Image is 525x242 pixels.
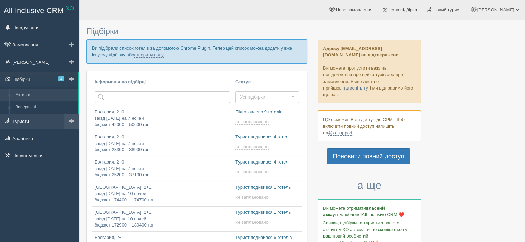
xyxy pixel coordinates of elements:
[92,131,233,156] a: Болгария, 2+0заїзд [DATE] на 7 ночейбюджет 28300 – 38900 грн
[86,27,118,36] span: Підбірки
[86,39,307,63] p: Ви підібрали список готелів за допомогою Chrome Plugin. Тепер цей список можна додати у вже існую...
[318,179,421,191] h3: а ще
[235,134,299,140] p: Турист подивився 4 готелі
[58,76,64,81] span: 1
[95,134,230,153] p: Болгария, 2+0 заїзд [DATE] на 7 ночей бюджет 28300 – 38900 грн
[323,206,385,217] b: власний аккаунт
[389,7,417,12] span: Нова підбірка
[477,7,514,12] span: [PERSON_NAME]
[362,212,404,217] span: All-Inclusive CRM ❤️
[235,169,270,175] a: не заплановано
[433,7,461,12] span: Новий турист
[235,220,269,225] span: не заплановано
[235,144,269,150] span: не заплановано
[235,109,299,115] p: Підготовлено 9 готелів
[235,91,299,103] button: Усі підбірки
[235,184,299,191] p: Турист подивився 1 готель
[318,40,421,103] p: Ви можете пропустити важливі повідомлення про підбір турів або про замовлення. Якщо лист не прийш...
[323,46,398,57] b: Адресу [EMAIL_ADDRESS][DOMAIN_NAME] не підтверджено
[4,6,64,15] span: All-Inclusive CRM
[235,169,269,175] span: не заплановано
[327,148,410,164] a: Поновити повний доступ
[134,52,163,58] a: створити нову
[235,194,269,200] span: не заплановано
[235,194,270,200] a: не заплановано
[328,130,352,136] a: @xosupport
[0,0,79,19] a: All-Inclusive CRM XO
[95,159,230,178] p: Болгария, 2+0 заїзд [DATE] на 7 ночей бюджет 25200 – 37100 грн
[233,76,302,88] th: Статус
[95,109,230,128] p: Болгария, 2+0 заїзд [DATE] на 7 ночей бюджет 42000 – 50600 грн
[66,6,74,11] sup: XO
[235,234,299,241] p: Турист подивився 6 готелів
[95,209,230,229] p: [GEOGRAPHIC_DATA], 2+1 заїзд [DATE] на 10 ночей бюджет 172900 – 180400 грн
[235,220,270,225] a: не заплановано
[95,91,230,103] input: Пошук за країною або туристом
[235,119,270,125] a: не заплановано
[323,205,416,218] p: Ви можете отримати улюбленої
[343,85,370,91] a: натисніть тут
[235,119,269,125] span: не заплановано
[12,89,78,101] a: Активні
[235,159,299,166] p: Турист подивився 4 готелі
[12,101,78,114] a: Завершені
[92,76,233,88] th: Інформація по підбірці
[235,144,270,150] a: не заплановано
[92,181,233,206] a: [GEOGRAPHIC_DATA], 2+1заїзд [DATE] на 10 ночейбюджет 174400 – 174700 грн
[92,156,233,181] a: Болгария, 2+0заїзд [DATE] на 7 ночейбюджет 25200 – 37100 грн
[318,110,421,141] div: ЦО обмежив Ваш доступ до СРМ. Щоб включити повний доступ напишіть на
[95,184,230,203] p: [GEOGRAPHIC_DATA], 2+1 заїзд [DATE] на 10 ночей бюджет 174400 – 174700 грн
[336,7,372,12] span: Нове замовлення
[92,207,233,231] a: [GEOGRAPHIC_DATA], 2+1заїзд [DATE] на 10 ночейбюджет 172900 – 180400 грн
[92,106,233,131] a: Болгария, 2+0заїзд [DATE] на 7 ночейбюджет 42000 – 50600 грн
[240,94,290,101] span: Усі підбірки
[235,209,299,216] p: Турист подивився 1 готель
